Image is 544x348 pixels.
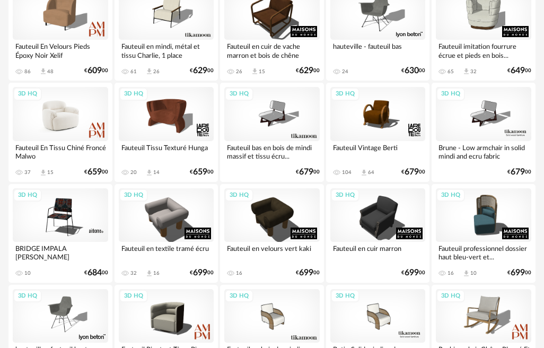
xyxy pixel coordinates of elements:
[130,270,137,276] div: 32
[193,67,207,74] span: 629
[331,189,359,202] div: 3D HQ
[145,67,153,75] span: Download icon
[462,269,470,277] span: Download icon
[39,67,47,75] span: Download icon
[119,40,214,61] div: Fauteuil en mindi, métal et tissu Charlie, 1 place
[8,83,112,181] a: 3D HQ Fauteuil En Tissu Chiné Froncé Malwo 37 Download icon 15 €65900
[24,270,31,276] div: 10
[47,68,54,75] div: 48
[401,269,425,276] div: € 00
[225,290,253,303] div: 3D HQ
[299,269,313,276] span: 699
[119,189,148,202] div: 3D HQ
[224,141,320,162] div: Fauteuil bas en bois de mindi massif et tissu écru...
[225,189,253,202] div: 3D HQ
[326,184,430,283] a: 3D HQ Fauteuil en cuir marron €69900
[119,290,148,303] div: 3D HQ
[401,169,425,176] div: € 00
[401,67,425,74] div: € 00
[87,67,102,74] span: 609
[153,68,160,75] div: 26
[507,67,531,74] div: € 00
[119,88,148,101] div: 3D HQ
[436,40,531,61] div: Fauteuil imitation fourrure écrue et pieds en bois...
[259,68,265,75] div: 15
[448,68,454,75] div: 65
[13,141,108,162] div: Fauteuil En Tissu Chiné Froncé Malwo
[130,169,137,176] div: 20
[296,169,320,176] div: € 00
[84,269,108,276] div: € 00
[87,269,102,276] span: 684
[436,242,531,263] div: Fauteuil professionnel dossier haut bleu-vert et...
[13,290,42,303] div: 3D HQ
[342,68,348,75] div: 24
[220,83,324,181] a: 3D HQ Fauteuil bas en bois de mindi massif et tissu écru... €67900
[296,269,320,276] div: € 00
[115,83,218,181] a: 3D HQ Fauteuil Tissu Texturé Hunga 20 Download icon 14 €65900
[115,184,218,283] a: 3D HQ Fauteuil en textile tramé écru 32 Download icon 16 €69900
[511,269,525,276] span: 699
[432,83,536,181] a: 3D HQ Brune - Low armchair in solid mindi and ecru fabric €67900
[84,169,108,176] div: € 00
[299,67,313,74] span: 629
[153,270,160,276] div: 16
[330,40,426,61] div: hauteville - fauteuil bas
[296,67,320,74] div: € 00
[360,169,368,177] span: Download icon
[368,169,374,176] div: 64
[326,83,430,181] a: 3D HQ Fauteuil Vintage Berti 104 Download icon 64 €67900
[13,242,108,263] div: BRIDGE IMPALA [PERSON_NAME]
[84,67,108,74] div: € 00
[87,169,102,176] span: 659
[330,141,426,162] div: Fauteuil Vintage Berti
[470,68,477,75] div: 32
[507,269,531,276] div: € 00
[190,67,214,74] div: € 00
[331,88,359,101] div: 3D HQ
[220,184,324,283] a: 3D HQ Fauteuil en velours vert kaki 16 €69900
[436,88,465,101] div: 3D HQ
[13,40,108,61] div: Fauteuil En Velours Pieds Époxy Noir Xelif
[119,242,214,263] div: Fauteuil en textile tramé écru
[405,169,419,176] span: 679
[193,269,207,276] span: 699
[119,141,214,162] div: Fauteuil Tissu Texturé Hunga
[405,269,419,276] span: 699
[511,67,525,74] span: 649
[190,169,214,176] div: € 00
[436,189,465,202] div: 3D HQ
[193,169,207,176] span: 659
[8,184,112,283] a: 3D HQ BRIDGE IMPALA [PERSON_NAME] 10 €68400
[39,169,47,177] span: Download icon
[462,67,470,75] span: Download icon
[224,40,320,61] div: Fauteuil en cuir de vache marron et bois de chêne
[236,68,242,75] div: 26
[236,270,242,276] div: 16
[224,242,320,263] div: Fauteuil en velours vert kaki
[405,67,419,74] span: 630
[299,169,313,176] span: 679
[432,184,536,283] a: 3D HQ Fauteuil professionnel dossier haut bleu-vert et... 16 Download icon 10 €69900
[507,169,531,176] div: € 00
[24,169,31,176] div: 37
[330,242,426,263] div: Fauteuil en cuir marron
[436,141,531,162] div: Brune - Low armchair in solid mindi and ecru fabric
[190,269,214,276] div: € 00
[24,68,31,75] div: 86
[225,88,253,101] div: 3D HQ
[251,67,259,75] span: Download icon
[470,270,477,276] div: 10
[145,169,153,177] span: Download icon
[47,169,54,176] div: 15
[13,189,42,202] div: 3D HQ
[145,269,153,277] span: Download icon
[448,270,454,276] div: 16
[13,88,42,101] div: 3D HQ
[511,169,525,176] span: 679
[342,169,352,176] div: 104
[331,290,359,303] div: 3D HQ
[130,68,137,75] div: 61
[153,169,160,176] div: 14
[436,290,465,303] div: 3D HQ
